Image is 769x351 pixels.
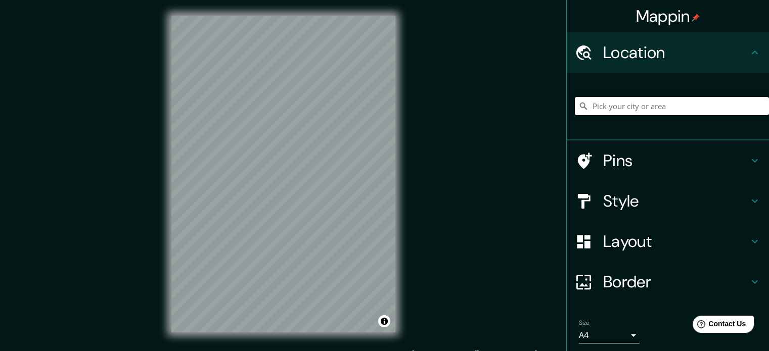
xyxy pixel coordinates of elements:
[567,32,769,73] div: Location
[679,312,758,340] iframe: Help widget launcher
[603,191,749,211] h4: Style
[603,272,749,292] h4: Border
[378,315,390,327] button: Toggle attribution
[567,262,769,302] div: Border
[567,140,769,181] div: Pins
[171,16,395,332] canvas: Map
[692,14,700,22] img: pin-icon.png
[603,151,749,171] h4: Pins
[579,319,590,327] label: Size
[603,42,749,63] h4: Location
[579,327,640,343] div: A4
[575,97,769,115] input: Pick your city or area
[636,6,700,26] h4: Mappin
[567,181,769,221] div: Style
[603,231,749,252] h4: Layout
[567,221,769,262] div: Layout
